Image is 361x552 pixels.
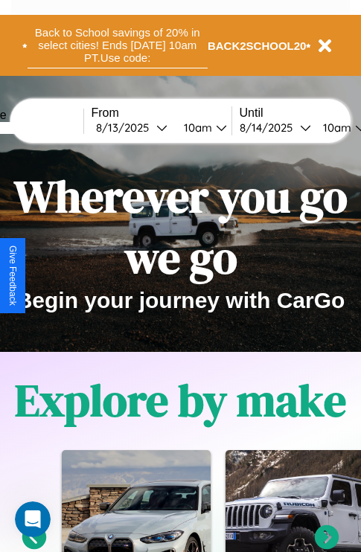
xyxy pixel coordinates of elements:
[92,120,172,135] button: 8/13/2025
[28,22,208,68] button: Back to School savings of 20% in select cities! Ends [DATE] 10am PT.Use code:
[96,121,156,135] div: 8 / 13 / 2025
[240,121,300,135] div: 8 / 14 / 2025
[15,370,346,431] h1: Explore by make
[7,245,18,306] div: Give Feedback
[316,121,355,135] div: 10am
[176,121,216,135] div: 10am
[92,106,231,120] label: From
[15,501,51,537] iframe: Intercom live chat
[208,39,307,52] b: BACK2SCHOOL20
[172,120,231,135] button: 10am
